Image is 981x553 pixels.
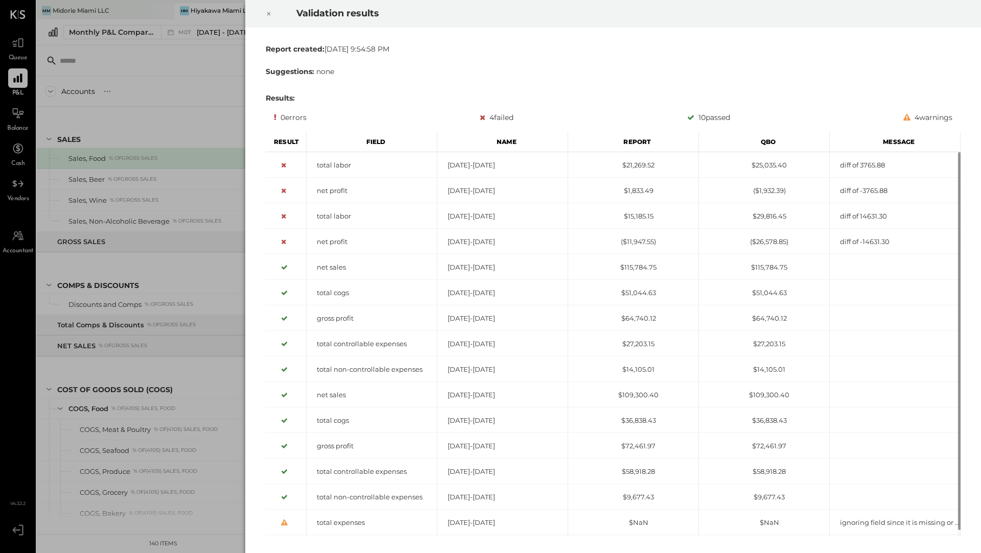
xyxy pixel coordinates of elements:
div: total controllable expenses [307,339,437,349]
div: ($26,578.85) [699,237,829,247]
div: [DATE]-[DATE] [437,365,568,374]
div: gross profit [307,441,437,451]
div: gross profit [307,314,437,323]
div: [DATE] 9:54:58 PM [266,44,961,54]
div: diff of -14631.30 [830,237,960,247]
div: 0 errors [274,111,307,124]
div: $21,269.52 [568,160,698,170]
div: [DATE]-[DATE] [437,314,568,323]
div: ($11,947.55) [568,237,698,247]
div: diff of -3765.88 [830,186,960,196]
div: $9,677.43 [568,492,698,502]
div: [DATE]-[DATE] [437,186,568,196]
div: Field [307,132,437,152]
div: Qbo [699,132,830,152]
b: Results: [266,93,295,103]
div: $109,300.40 [568,390,698,400]
div: $64,740.12 [699,314,829,323]
div: net sales [307,390,437,400]
div: $14,105.01 [699,365,829,374]
div: Name [437,132,568,152]
div: $14,105.01 [568,365,698,374]
div: [DATE]-[DATE] [437,237,568,247]
div: net profit [307,186,437,196]
b: Report created: [266,44,324,54]
div: $36,838.43 [699,416,829,425]
div: $64,740.12 [568,314,698,323]
div: $109,300.40 [699,390,829,400]
div: $115,784.75 [699,262,829,272]
div: net sales [307,262,437,272]
div: [DATE]-[DATE] [437,211,568,221]
div: total cogs [307,416,437,425]
div: total expenses [307,518,437,527]
div: Report [568,132,699,152]
div: diff of 3765.88 [830,160,960,170]
div: [DATE]-[DATE] [437,416,568,425]
div: $72,461.97 [699,441,829,451]
div: Message [830,132,961,152]
div: $1,833.49 [568,186,698,196]
div: Result [266,132,307,152]
div: total controllable expenses [307,467,437,476]
div: $72,461.97 [568,441,698,451]
div: $27,203.15 [699,339,829,349]
div: ignoring field since it is missing or hidden from report [830,518,960,527]
div: $36,838.43 [568,416,698,425]
div: $NaN [699,518,829,527]
div: $NaN [568,518,698,527]
div: [DATE]-[DATE] [437,467,568,476]
div: $29,816.45 [699,211,829,221]
div: [DATE]-[DATE] [437,390,568,400]
div: $9,677.43 [699,492,829,502]
div: $51,044.63 [699,288,829,298]
div: $27,203.15 [568,339,698,349]
div: [DATE]-[DATE] [437,160,568,170]
div: [DATE]-[DATE] [437,288,568,298]
b: Suggestions: [266,67,314,76]
div: $51,044.63 [568,288,698,298]
h2: Validation results [296,1,844,26]
div: total labor [307,160,437,170]
div: $25,035.40 [699,160,829,170]
div: [DATE]-[DATE] [437,518,568,527]
div: total cogs [307,288,437,298]
span: none [316,67,334,76]
div: net profit [307,237,437,247]
div: total non-controllable expenses [307,492,437,502]
div: [DATE]-[DATE] [437,441,568,451]
div: $15,185.15 [568,211,698,221]
div: $58,918.28 [568,467,698,476]
div: 4 warnings [903,111,952,124]
div: ($1,932.39) [699,186,829,196]
div: 4 failed [480,111,513,124]
div: total labor [307,211,437,221]
div: 10 passed [687,111,730,124]
div: [DATE]-[DATE] [437,262,568,272]
div: $58,918.28 [699,467,829,476]
div: total non-controllable expenses [307,365,437,374]
div: [DATE]-[DATE] [437,339,568,349]
div: [DATE]-[DATE] [437,492,568,502]
div: diff of 14631.30 [830,211,960,221]
div: $115,784.75 [568,262,698,272]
